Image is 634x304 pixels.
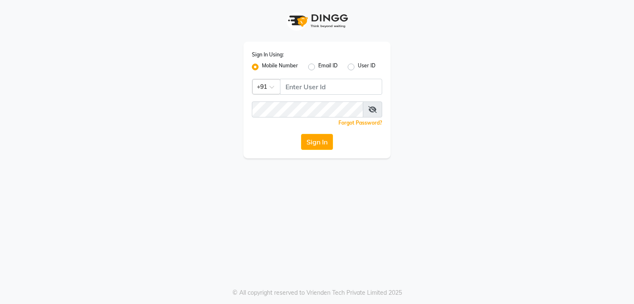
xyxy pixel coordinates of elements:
[280,79,382,95] input: Username
[262,62,298,72] label: Mobile Number
[283,8,351,33] img: logo1.svg
[252,51,284,59] label: Sign In Using:
[318,62,338,72] label: Email ID
[338,120,382,126] a: Forgot Password?
[358,62,375,72] label: User ID
[252,101,363,117] input: Username
[301,134,333,150] button: Sign In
